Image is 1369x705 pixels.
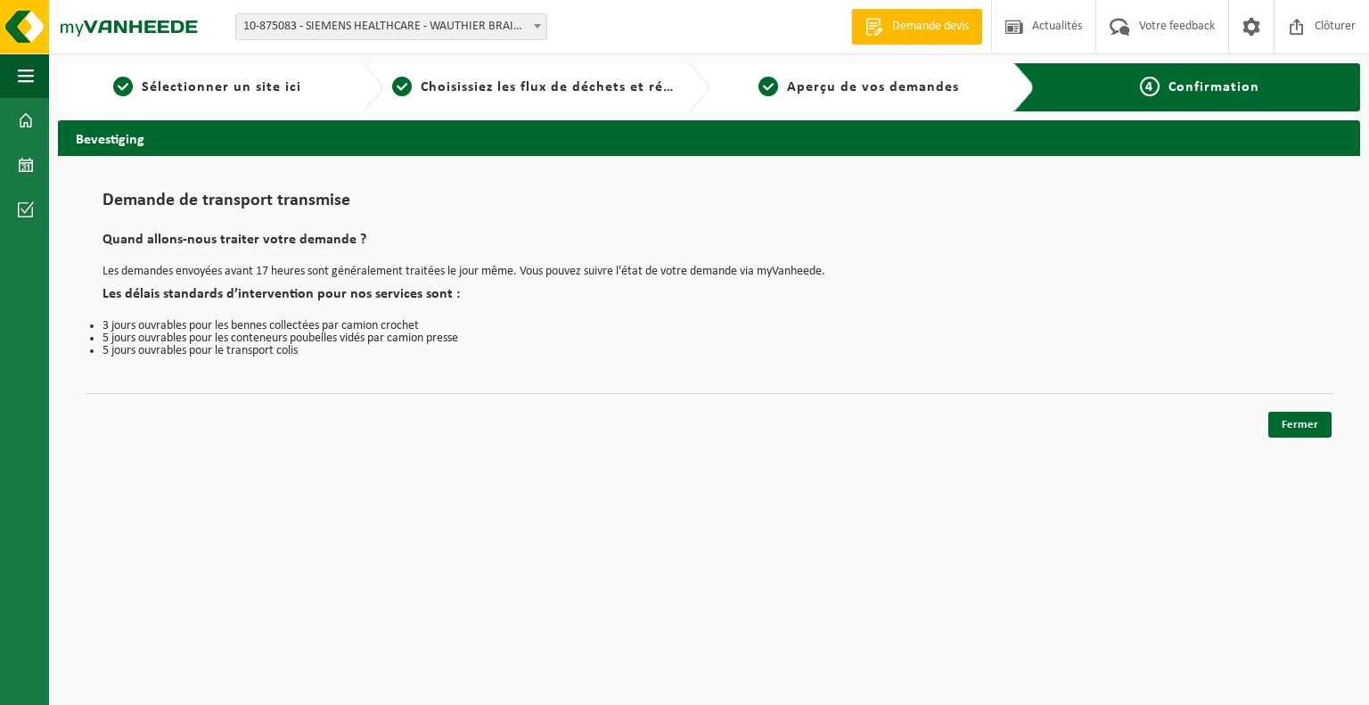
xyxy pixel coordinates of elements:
span: Sélectionner un site ici [142,80,301,94]
a: Fermer [1268,412,1332,438]
li: 3 jours ouvrables pour les bennes collectées par camion crochet [102,320,1316,332]
span: 10-875083 - SIEMENS HEALTHCARE - WAUTHIER BRAINE - WAUTHIER-BRAINE [236,14,546,39]
h2: Les délais standards d’intervention pour nos services sont : [102,287,1316,311]
span: 3 [758,77,778,96]
a: 3Aperçu de vos demandes [718,77,999,98]
span: Choisissiez les flux de déchets et récipients [421,80,717,94]
a: 2Choisissiez les flux de déchets et récipients [392,77,673,98]
a: 1Sélectionner un site ici [67,77,348,98]
span: Confirmation [1168,80,1259,94]
h2: Quand allons-nous traiter votre demande ? [102,233,1316,257]
span: Demande devis [888,18,973,36]
h2: Bevestiging [58,120,1360,155]
span: 1 [113,77,133,96]
li: 5 jours ouvrables pour les conteneurs poubelles vidés par camion presse [102,332,1316,345]
h1: Demande de transport transmise [102,192,1316,219]
li: 5 jours ouvrables pour le transport colis [102,345,1316,357]
span: Aperçu de vos demandes [787,80,959,94]
span: 2 [392,77,412,96]
a: Demande devis [851,9,982,45]
p: Les demandes envoyées avant 17 heures sont généralement traitées le jour même. Vous pouvez suivre... [102,266,1316,278]
span: 10-875083 - SIEMENS HEALTHCARE - WAUTHIER BRAINE - WAUTHIER-BRAINE [235,13,547,40]
span: 4 [1140,77,1160,96]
